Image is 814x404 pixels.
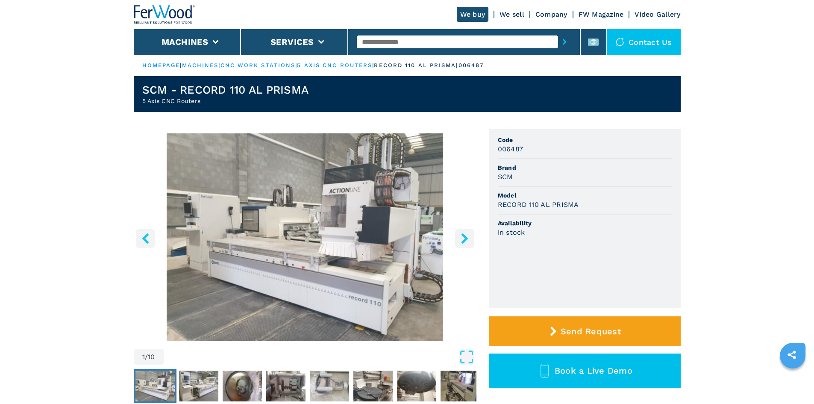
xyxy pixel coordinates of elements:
[142,354,145,360] span: 1
[221,369,264,403] button: Go to Slide 3
[266,371,306,401] img: dbe1dd76ae90173fd2dcea9bcbc15c89
[135,371,175,401] img: 4fcf62febf79e912b3f48ec5761e167c
[308,369,351,403] button: Go to Slide 5
[182,62,219,68] a: machines
[142,62,180,68] a: HOMEPAGE
[142,97,309,105] h2: 5 Axis CNC Routers
[148,354,155,360] span: 10
[778,366,808,398] iframe: Chat
[500,10,524,18] a: We sell
[635,10,680,18] a: Video Gallery
[558,32,571,52] button: submit-button
[579,10,624,18] a: FW Magazine
[561,326,621,336] span: Send Request
[145,354,148,360] span: /
[439,369,482,403] button: Go to Slide 8
[616,38,624,46] img: Contact us
[295,62,297,68] span: |
[457,7,489,22] a: We buy
[395,369,438,403] button: Go to Slide 7
[498,163,672,172] span: Brand
[374,62,458,69] p: record 110 al prisma |
[136,229,155,248] button: left-button
[270,37,314,47] button: Services
[134,133,476,341] div: Go to Slide 1
[177,369,220,403] button: Go to Slide 2
[498,136,672,144] span: Code
[134,369,176,403] button: Go to Slide 1
[535,10,567,18] a: Company
[166,349,474,365] button: Open Fullscreen
[310,371,349,401] img: 52527f380ea1d09d06b1fb7cedd442c6
[180,62,182,68] span: |
[781,344,802,366] a: sharethis
[223,371,262,401] img: ac2c919e462c6035dcdd970bdc6bcffa
[352,369,394,403] button: Go to Slide 6
[220,62,296,68] a: cnc work stations
[498,191,672,200] span: Model
[134,5,195,24] img: Ferwood
[218,62,220,68] span: |
[264,369,307,403] button: Go to Slide 4
[498,172,513,182] h3: SCM
[142,83,309,97] h1: SCM - RECORD 110 AL PRISMA
[607,29,681,55] div: Contact us
[134,133,476,341] img: 5 Axis CNC Routers SCM RECORD 110 AL PRISMA
[134,369,476,403] nav: Thumbnail Navigation
[498,227,525,237] h3: in stock
[489,316,681,346] button: Send Request
[498,200,579,209] h3: RECORD 110 AL PRISMA
[397,371,436,401] img: 9edf9344272398903118d0ffe6bc5a3b
[489,354,681,388] button: Book a Live Demo
[179,371,218,401] img: 873e8ad7ed019198defa3ac83cf0bce0
[555,366,632,376] span: Book a Live Demo
[162,37,209,47] button: Machines
[498,144,523,154] h3: 006487
[498,219,672,227] span: Availability
[441,371,480,401] img: ef0338b31bb78d130ce1df769449d050
[372,62,374,68] span: |
[458,62,484,69] p: 006487
[297,62,372,68] a: 5 axis cnc routers
[455,229,474,248] button: right-button
[353,371,393,401] img: 765088c8c55e3a6e5d66691ee87fb675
